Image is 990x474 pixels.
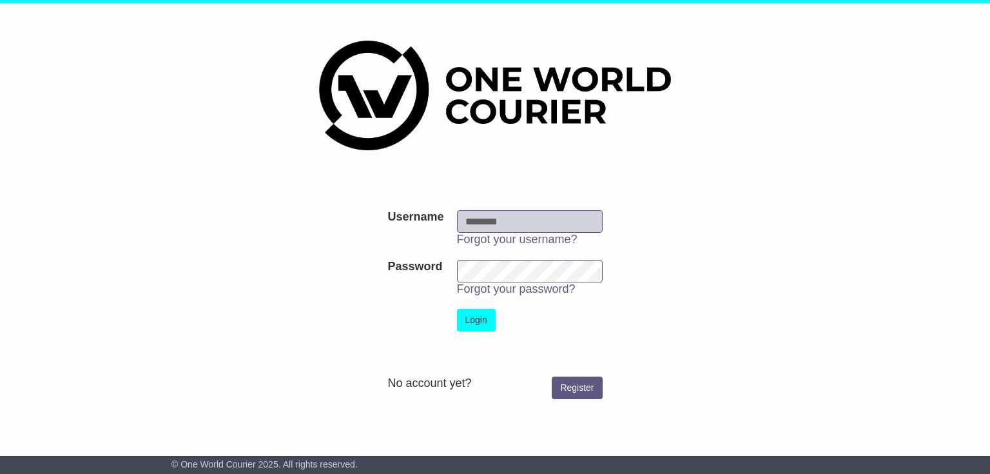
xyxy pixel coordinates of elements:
[457,233,577,246] a: Forgot your username?
[552,377,602,399] a: Register
[387,210,443,224] label: Username
[457,282,576,295] a: Forgot your password?
[457,309,496,331] button: Login
[171,459,358,469] span: © One World Courier 2025. All rights reserved.
[319,41,671,150] img: One World
[387,260,442,274] label: Password
[387,377,602,391] div: No account yet?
